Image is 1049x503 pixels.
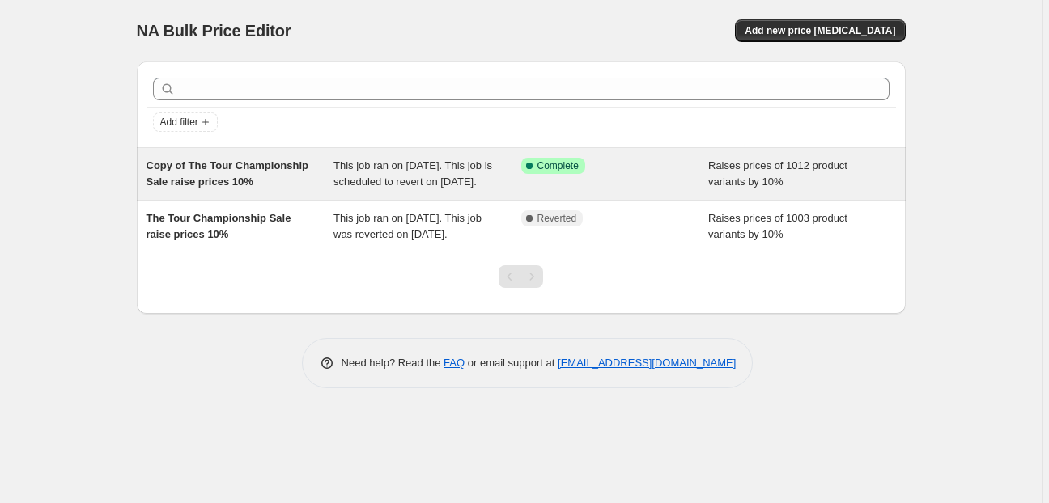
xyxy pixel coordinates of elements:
[147,159,309,188] span: Copy of The Tour Championship Sale raise prices 10%
[444,357,465,369] a: FAQ
[735,19,905,42] button: Add new price [MEDICAL_DATA]
[745,24,895,37] span: Add new price [MEDICAL_DATA]
[537,212,577,225] span: Reverted
[558,357,736,369] a: [EMAIL_ADDRESS][DOMAIN_NAME]
[333,212,482,240] span: This job ran on [DATE]. This job was reverted on [DATE].
[499,265,543,288] nav: Pagination
[537,159,579,172] span: Complete
[333,159,492,188] span: This job ran on [DATE]. This job is scheduled to revert on [DATE].
[160,116,198,129] span: Add filter
[137,22,291,40] span: NA Bulk Price Editor
[708,159,847,188] span: Raises prices of 1012 product variants by 10%
[465,357,558,369] span: or email support at
[342,357,444,369] span: Need help? Read the
[153,112,218,132] button: Add filter
[147,212,291,240] span: The Tour Championship Sale raise prices 10%
[708,212,847,240] span: Raises prices of 1003 product variants by 10%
